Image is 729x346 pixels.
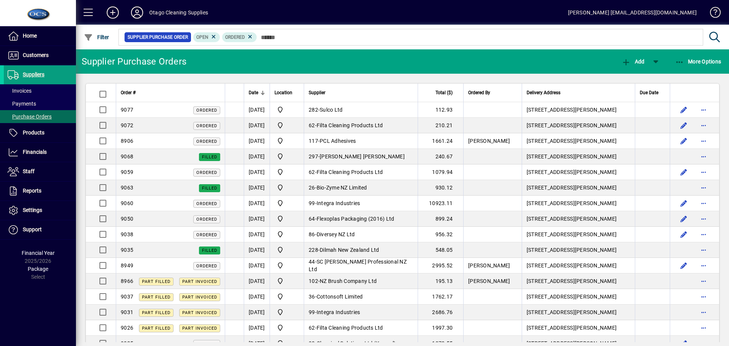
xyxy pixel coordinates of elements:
td: - [304,180,418,196]
span: 8966 [121,278,133,284]
span: 9072 [121,122,133,128]
span: 117 [309,138,318,144]
button: More options [697,135,710,147]
td: [STREET_ADDRESS][PERSON_NAME] [522,242,635,258]
td: [DATE] [244,258,270,273]
td: 210.21 [418,118,463,133]
span: Ordered [196,108,217,113]
button: Edit [678,197,690,209]
td: - [304,164,418,180]
td: 956.32 [418,227,463,242]
span: Order # [121,88,136,97]
span: Supplier [309,88,325,97]
span: 86 [309,231,315,237]
span: Filled [202,248,217,253]
div: Supplier [309,88,413,97]
span: [PERSON_NAME] [468,138,510,144]
td: [STREET_ADDRESS][PERSON_NAME] [522,118,635,133]
td: [DATE] [244,149,270,164]
span: Ordered [196,170,217,175]
td: - [304,273,418,289]
td: [DATE] [244,211,270,227]
a: Purchase Orders [4,110,76,123]
button: More options [697,182,710,194]
span: Central [275,121,299,130]
span: Central [275,105,299,114]
span: Supplier Purchase Order [128,33,188,41]
span: Due Date [640,88,658,97]
td: [DATE] [244,196,270,211]
td: - [304,149,418,164]
span: Ordered [196,123,217,128]
button: Edit [678,166,690,178]
span: Ordered [196,264,217,269]
span: Part Filled [142,279,170,284]
button: More Options [673,55,723,68]
span: Central [275,230,299,239]
td: [STREET_ADDRESS][PERSON_NAME] [522,102,635,118]
td: - [304,320,418,336]
span: Central [275,199,299,208]
button: Edit [678,259,690,272]
a: Knowledge Base [704,2,720,26]
span: 62 [309,325,315,331]
span: Open [196,35,208,40]
mat-chip: Order Status: Ordered [222,32,257,42]
td: [DATE] [244,102,270,118]
span: Filter [84,34,109,40]
span: 9050 [121,216,133,222]
span: 297 [309,153,318,160]
button: More options [697,150,710,163]
td: [DATE] [244,273,270,289]
span: Add [622,58,644,65]
button: More options [697,228,710,240]
td: 1079.94 [418,164,463,180]
span: 44 [309,259,315,265]
td: - [304,133,418,149]
span: More Options [675,58,721,65]
td: [STREET_ADDRESS][PERSON_NAME] [522,273,635,289]
a: Customers [4,46,76,65]
span: Financials [23,149,47,155]
span: Ordered [196,232,217,237]
button: Edit [678,228,690,240]
td: 2686.76 [418,305,463,320]
a: Products [4,123,76,142]
td: [STREET_ADDRESS][PERSON_NAME] [522,133,635,149]
span: Ordered [196,217,217,222]
td: [DATE] [244,118,270,133]
td: 548.05 [418,242,463,258]
span: Part Filled [142,295,170,300]
td: [STREET_ADDRESS][PERSON_NAME] [522,196,635,211]
td: [STREET_ADDRESS][PERSON_NAME] [522,164,635,180]
td: - [304,196,418,211]
span: Dilmah New Zealand Ltd [320,247,379,253]
span: Reports [23,188,41,194]
span: Staff [23,168,35,174]
div: Order # [121,88,220,97]
span: Cottonsoft Limited [317,294,363,300]
td: 930.12 [418,180,463,196]
button: More options [697,166,710,178]
td: 195.13 [418,273,463,289]
span: Central [275,183,299,192]
td: 240.67 [418,149,463,164]
div: Date [249,88,265,97]
td: [STREET_ADDRESS][PERSON_NAME] [522,305,635,320]
td: [DATE] [244,242,270,258]
td: - [304,258,418,273]
span: Filta Cleaning Products Ltd [317,325,383,331]
td: [DATE] [244,180,270,196]
td: 2995.52 [418,258,463,273]
span: Payments [8,101,36,107]
span: 8906 [121,138,133,144]
span: Support [23,226,42,232]
button: More options [697,275,710,287]
td: 1762.17 [418,289,463,305]
span: 9038 [121,231,133,237]
td: 899.24 [418,211,463,227]
span: Invoices [8,88,32,94]
div: Ordered By [468,88,517,97]
span: 8949 [121,262,133,269]
span: 99 [309,200,315,206]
